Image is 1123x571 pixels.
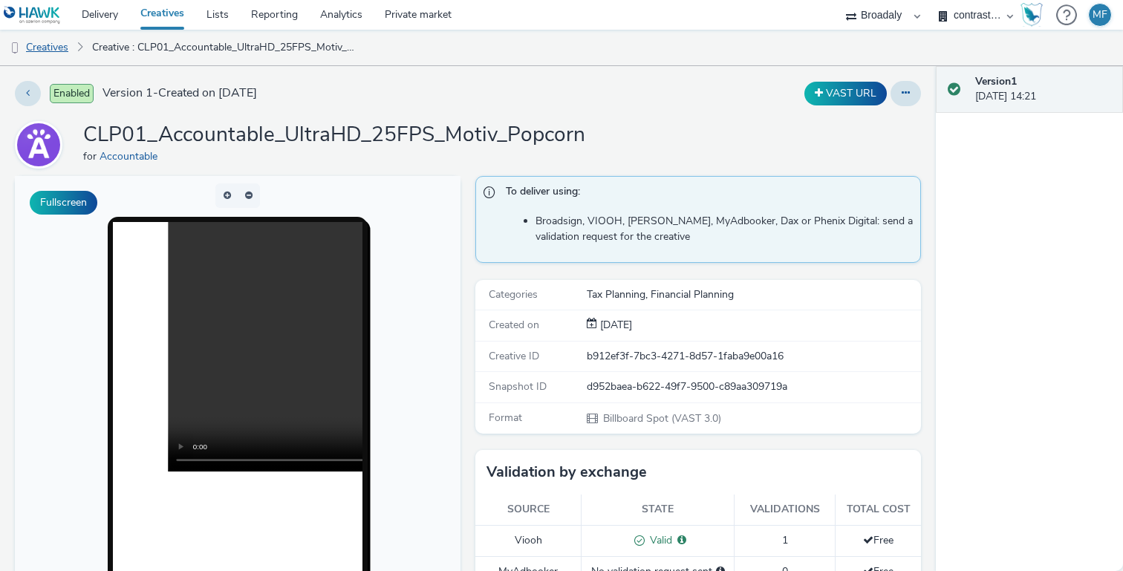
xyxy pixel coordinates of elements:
[735,495,836,525] th: Validations
[782,533,788,547] span: 1
[587,287,919,302] div: Tax Planning, Financial Planning
[7,41,22,56] img: dooh
[4,6,61,25] img: undefined Logo
[801,82,891,105] div: Duplicate the creative as a VAST URL
[100,149,163,163] a: Accountable
[804,82,887,105] button: VAST URL
[597,318,632,333] div: Creation 29 September 2025, 14:21
[489,349,539,363] span: Creative ID
[50,84,94,103] span: Enabled
[83,121,585,149] h1: CLP01_Accountable_UltraHD_25FPS_Motiv_Popcorn
[15,137,68,151] a: Accountable
[489,287,538,301] span: Categories
[645,533,672,547] span: Valid
[975,74,1017,88] strong: Version 1
[1021,3,1043,27] img: Hawk Academy
[582,495,735,525] th: State
[475,495,582,525] th: Source
[85,30,365,65] a: Creative : CLP01_Accountable_UltraHD_25FPS_Motiv_Popcorn
[587,379,919,394] div: d952baea-b622-49f7-9500-c89aa309719a
[475,525,582,556] td: Viooh
[506,184,905,203] span: To deliver using:
[597,318,632,332] span: [DATE]
[83,149,100,163] span: for
[102,85,257,102] span: Version 1 - Created on [DATE]
[587,349,919,364] div: b912ef3f-7bc3-4271-8d57-1faba9e00a16
[975,74,1111,105] div: [DATE] 14:21
[486,461,647,483] h3: Validation by exchange
[30,191,97,215] button: Fullscreen
[536,214,913,244] li: Broadsign, VIOOH, [PERSON_NAME], MyAdbooker, Dax or Phenix Digital: send a validation request for...
[489,411,522,425] span: Format
[489,379,547,394] span: Snapshot ID
[1093,4,1107,26] div: MF
[602,411,721,425] span: Billboard Spot (VAST 3.0)
[17,123,60,166] img: Accountable
[863,533,893,547] span: Free
[836,495,921,525] th: Total cost
[1021,3,1049,27] a: Hawk Academy
[489,318,539,332] span: Created on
